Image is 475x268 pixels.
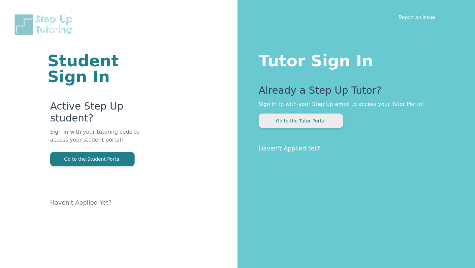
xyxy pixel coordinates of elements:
h1: Student Sign In [47,53,158,84]
p: Sign in with your tutoring code to access your student portal! [50,128,158,152]
p: Already a Step Up Tutor? [259,84,449,100]
h1: Tutor Sign In [259,50,449,69]
a: Report an Issue [398,14,435,20]
p: Sign in to with your Step Up email to access your Tutor Portal! [259,100,449,108]
button: Go to the Student Portal [50,152,135,166]
a: Go to the Student Portal [50,156,135,162]
a: Go to the Tutor Portal [259,117,343,124]
img: Step Up Tutoring horizontal logo [13,13,77,36]
button: Go to the Tutor Portal [259,114,343,128]
p: Active Step Up student? [50,100,158,128]
a: Haven't Applied Yet? [50,199,112,206]
a: Haven't Applied Yet? [259,145,320,152]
